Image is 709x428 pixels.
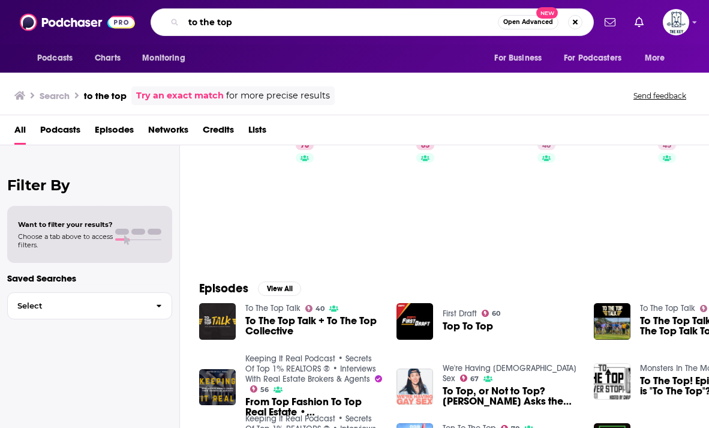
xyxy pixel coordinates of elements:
[396,369,433,405] img: To Top, or Not to Top? Alayna Joy Asks the Question
[250,385,269,393] a: 56
[537,140,555,150] a: 40
[568,136,684,252] a: 45
[199,281,248,296] h2: Episodes
[594,303,630,340] img: To The Top Talk 4/20/21- To The Top Talk Tournament
[8,302,146,310] span: Select
[18,232,113,249] span: Choose a tab above to access filters.
[470,376,479,382] span: 67
[421,140,429,152] span: 65
[443,309,477,319] a: First Draft
[556,47,639,70] button: open menu
[296,140,314,150] a: 70
[95,120,134,145] a: Episodes
[443,386,579,406] a: To Top, or Not to Top? Alayna Joy Asks the Question
[199,303,236,340] img: To The Top Talk + To The Top Collective
[248,120,266,145] a: Lists
[645,50,665,67] span: More
[447,136,563,252] a: 40
[20,11,135,34] img: Podchaser - Follow, Share and Rate Podcasts
[316,306,325,312] span: 40
[245,354,376,384] a: Keeping It Real Podcast • Secrets Of Top 1% REALTORS ® • Interviews With Real Estate Brokers & Ag...
[630,91,690,101] button: Send feedback
[40,90,70,101] h3: Search
[136,89,224,103] a: Try an exact match
[245,316,382,336] a: To The Top Talk + To The Top Collective
[600,12,620,32] a: Show notifications dropdown
[663,140,671,152] span: 45
[18,220,113,229] span: Want to filter your results?
[7,292,172,319] button: Select
[663,9,689,35] button: Show profile menu
[486,47,557,70] button: open menu
[301,140,309,152] span: 70
[594,363,630,400] img: To The Top! Episode #1 What is "To The Top"?
[40,120,80,145] a: Podcasts
[640,303,695,313] a: To The Top Talk
[494,50,542,67] span: For Business
[87,47,128,70] a: Charts
[630,12,648,32] a: Show notifications dropdown
[199,369,236,406] img: From Top Fashion To Top Real Estate • Julia Boland
[305,305,325,312] a: 40
[142,50,185,67] span: Monitoring
[482,310,501,317] a: 60
[199,281,301,296] a: EpisodesView All
[203,120,234,145] a: Credits
[460,375,479,382] a: 67
[37,50,73,67] span: Podcasts
[148,120,188,145] a: Networks
[134,47,200,70] button: open menu
[542,140,551,152] span: 40
[245,397,382,417] a: From Top Fashion To Top Real Estate • Julia Boland
[7,273,172,284] p: Saved Searches
[503,19,553,25] span: Open Advanced
[663,9,689,35] img: User Profile
[396,303,433,340] img: Top To Top
[564,50,621,67] span: For Podcasters
[443,386,579,406] span: To Top, or Not to Top? [PERSON_NAME] Asks the Question
[260,387,269,393] span: 56
[205,136,322,252] a: 70
[245,303,301,313] a: To The Top Talk
[498,15,558,29] button: Open AdvancedNew
[492,311,500,316] span: 60
[658,140,676,150] a: 45
[14,120,26,145] a: All
[7,176,172,194] h2: Filter By
[443,321,493,331] a: Top To Top
[226,89,330,103] span: for more precise results
[258,282,301,296] button: View All
[184,13,498,32] input: Search podcasts, credits, & more...
[663,9,689,35] span: Logged in as TheKeyPR
[151,8,594,36] div: Search podcasts, credits, & more...
[536,7,558,19] span: New
[326,136,443,252] a: 65
[95,50,121,67] span: Charts
[29,47,88,70] button: open menu
[84,90,127,101] h3: to the top
[443,363,576,384] a: We're Having Gay Sex
[636,47,680,70] button: open menu
[245,397,382,417] span: From Top Fashion To Top Real Estate • [PERSON_NAME]
[416,140,434,150] a: 65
